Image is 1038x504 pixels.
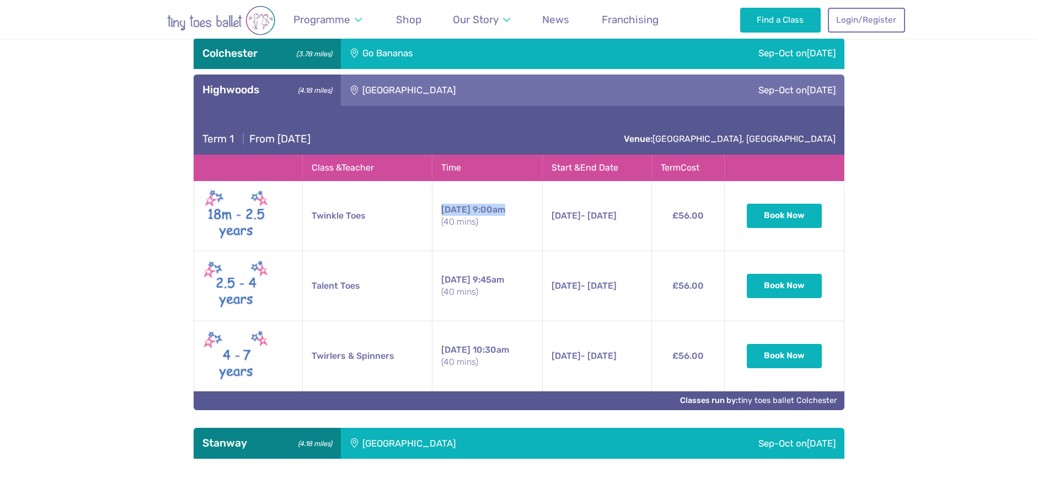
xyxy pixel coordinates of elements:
[680,396,738,405] strong: Classes run by:
[807,47,836,59] span: [DATE]
[441,286,533,298] small: (40 mins)
[432,181,542,251] td: 9:00am
[651,155,724,181] th: Term Cost
[453,13,499,26] span: Our Story
[537,7,575,33] a: News
[552,351,581,361] span: [DATE]
[295,437,332,448] small: (4.18 miles)
[625,75,844,105] div: Sep-Oct on
[552,210,617,221] span: - [DATE]
[295,83,332,95] small: (4.18 miles)
[341,428,625,459] div: [GEOGRAPHIC_DATA]
[828,8,905,32] a: Login/Register
[432,155,542,181] th: Time
[133,6,309,35] img: tiny toes ballet
[441,356,533,368] small: (40 mins)
[203,258,269,314] img: Talent toes New (May 2025)
[432,251,542,321] td: 9:45am
[202,132,234,145] span: Term 1
[552,210,581,221] span: [DATE]
[807,438,836,449] span: [DATE]
[441,344,470,355] span: [DATE]
[302,155,432,181] th: Class & Teacher
[596,7,664,33] a: Franchising
[572,38,844,69] div: Sep-Oct on
[651,321,724,391] td: £56.00
[441,216,533,228] small: (40 mins)
[302,251,432,321] td: Talent Toes
[203,188,269,244] img: Twinkle toes New (May 2025)
[651,251,724,321] td: £56.00
[552,280,617,291] span: - [DATE]
[625,428,844,459] div: Sep-Oct on
[552,351,617,361] span: - [DATE]
[602,13,659,26] span: Franchising
[624,134,836,144] a: Venue:[GEOGRAPHIC_DATA], [GEOGRAPHIC_DATA]
[624,134,652,144] strong: Venue:
[441,204,470,215] span: [DATE]
[747,344,822,368] button: Book Now
[341,75,625,105] div: [GEOGRAPHIC_DATA]
[293,13,350,26] span: Programme
[203,328,269,384] img: Twirlers & Spinners New (May 2025)
[302,321,432,391] td: Twirlers & Spinners
[441,274,470,285] span: [DATE]
[341,38,572,69] div: Go Bananas
[202,47,332,60] h3: Colchester
[747,204,822,228] button: Book Now
[396,13,421,26] span: Shop
[293,47,332,59] small: (3.78 miles)
[202,132,311,146] h4: From [DATE]
[202,83,332,97] h3: Highwoods
[448,7,516,33] a: Our Story
[202,437,332,450] h3: Stanway
[807,84,836,96] span: [DATE]
[302,181,432,251] td: Twinkle Toes
[747,274,822,298] button: Book Now
[542,13,569,26] span: News
[543,155,652,181] th: Start & End Date
[390,7,426,33] a: Shop
[432,321,542,391] td: 10:30am
[740,8,821,32] a: Find a Class
[552,280,581,291] span: [DATE]
[651,181,724,251] td: £56.00
[680,396,837,405] a: Classes run by:tiny toes ballet Colchester
[237,132,249,145] span: |
[288,7,367,33] a: Programme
